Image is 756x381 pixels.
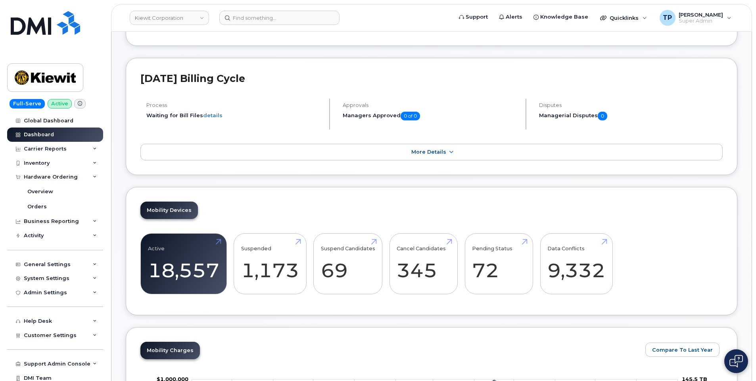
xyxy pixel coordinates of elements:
div: Tyler Pollock [654,10,737,26]
h2: [DATE] Billing Cycle [140,72,723,84]
span: Compare To Last Year [652,346,713,354]
a: Mobility Charges [140,342,200,359]
button: Compare To Last Year [645,343,720,357]
span: Support [466,13,488,21]
a: Support [453,9,493,25]
li: Waiting for Bill Files [146,112,322,119]
h4: Process [146,102,322,108]
a: Active 18,557 [148,238,219,290]
span: 0 of 0 [401,112,420,120]
h4: Approvals [343,102,519,108]
div: Quicklinks [595,10,652,26]
h4: Disputes [539,102,723,108]
a: Suspend Candidates 69 [321,238,375,290]
a: Cancel Candidates 345 [397,238,450,290]
span: More Details [411,149,446,155]
a: Pending Status 72 [472,238,526,290]
a: Knowledge Base [528,9,594,25]
span: TP [663,13,672,23]
input: Find something... [219,11,340,25]
span: Quicklinks [610,15,639,21]
span: Alerts [506,13,522,21]
span: 0 [598,112,607,120]
a: Suspended 1,173 [241,238,299,290]
span: Super Admin [679,18,723,24]
a: Mobility Devices [140,202,198,219]
a: Data Conflicts 9,332 [547,238,605,290]
span: [PERSON_NAME] [679,11,723,18]
a: Kiewit Corporation [130,11,209,25]
a: details [203,112,223,118]
h5: Managerial Disputes [539,112,723,120]
a: Alerts [493,9,528,25]
img: Open chat [729,355,743,368]
h5: Managers Approved [343,112,519,120]
span: Knowledge Base [540,13,588,21]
